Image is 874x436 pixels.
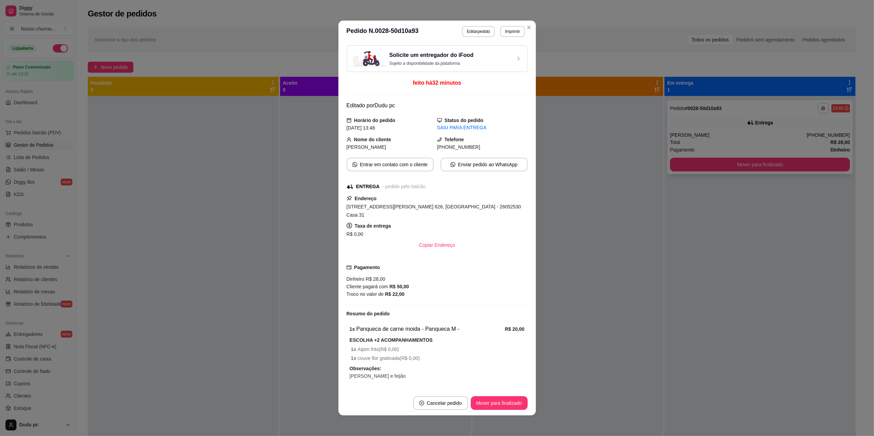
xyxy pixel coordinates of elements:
strong: R$ 20,00 [505,326,525,332]
div: ENTREGA [356,183,380,190]
p: Sujeito a disponibilidade da plataforma [390,61,474,66]
strong: Resumo do pedido [347,311,390,316]
span: Dinheiro [347,276,364,282]
div: - pedido pelo balcão [382,183,426,190]
button: Close [524,22,535,33]
h3: Solicite um entregador do iFood [390,51,474,59]
span: [STREET_ADDRESS][PERSON_NAME] 626, [GEOGRAPHIC_DATA] - 26052530 Casa 31 [347,204,521,218]
strong: Observações: [350,366,382,371]
span: [DATE] 13:48 [347,125,375,131]
span: whats-app [451,162,455,167]
span: dollar [347,223,352,228]
span: R$ 28,00 [364,276,385,282]
strong: ESCOLHA +2 ACOMPANHAMENTOS [350,337,433,343]
strong: 1 x [350,326,355,332]
h3: Pedido N. 0028-50d10a93 [347,26,419,37]
span: feito há 32 minutos [413,80,461,86]
img: delivery-image [352,51,387,66]
strong: 1 x [351,355,358,361]
span: Aipim frito ( R$ 0,00 ) [351,346,525,353]
span: close-circle [419,401,424,405]
button: Copiar Endereço [414,238,460,252]
span: phone [437,137,442,142]
span: [PHONE_NUMBER] [437,144,480,150]
span: whats-app [352,162,357,167]
strong: Horário do pedido [354,118,396,123]
button: Mover para finalizado [471,396,528,410]
div: Panqueca de carne moida - Panqueca M - [350,325,505,333]
strong: Pagamento [354,265,380,270]
div: SAIU PARA ENTREGA [437,124,528,131]
span: [PERSON_NAME] e feijão [350,372,525,380]
strong: Status do pedido [445,118,484,123]
strong: 1 x [351,347,358,352]
span: Cliente pagará com [347,284,390,289]
span: Editado por Dudu pc [347,102,395,108]
strong: Nome do cliente [354,137,391,142]
span: desktop [437,118,442,123]
span: couve flor gratinada ( R$ 0,00 ) [351,354,525,362]
span: calendar [347,118,351,123]
span: pushpin [347,195,352,201]
strong: R$ 22,00 [385,291,405,297]
span: user [347,137,351,142]
button: whats-appEnviar pedido ao WhatsApp [441,158,528,171]
strong: Telefone [445,137,464,142]
strong: Endereço [355,196,377,201]
button: whats-appEntrar em contato com o cliente [347,158,434,171]
button: Editarpedido [462,26,495,37]
span: Troco no valor de [347,291,385,297]
span: R$ 0,00 [347,231,363,237]
strong: R$ 50,00 [390,284,409,289]
span: credit-card [347,265,351,270]
button: close-circleCancelar pedido [413,396,468,410]
span: [PERSON_NAME] [347,144,386,150]
strong: Taxa de entrega [355,223,391,229]
button: Imprimir [500,26,525,37]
